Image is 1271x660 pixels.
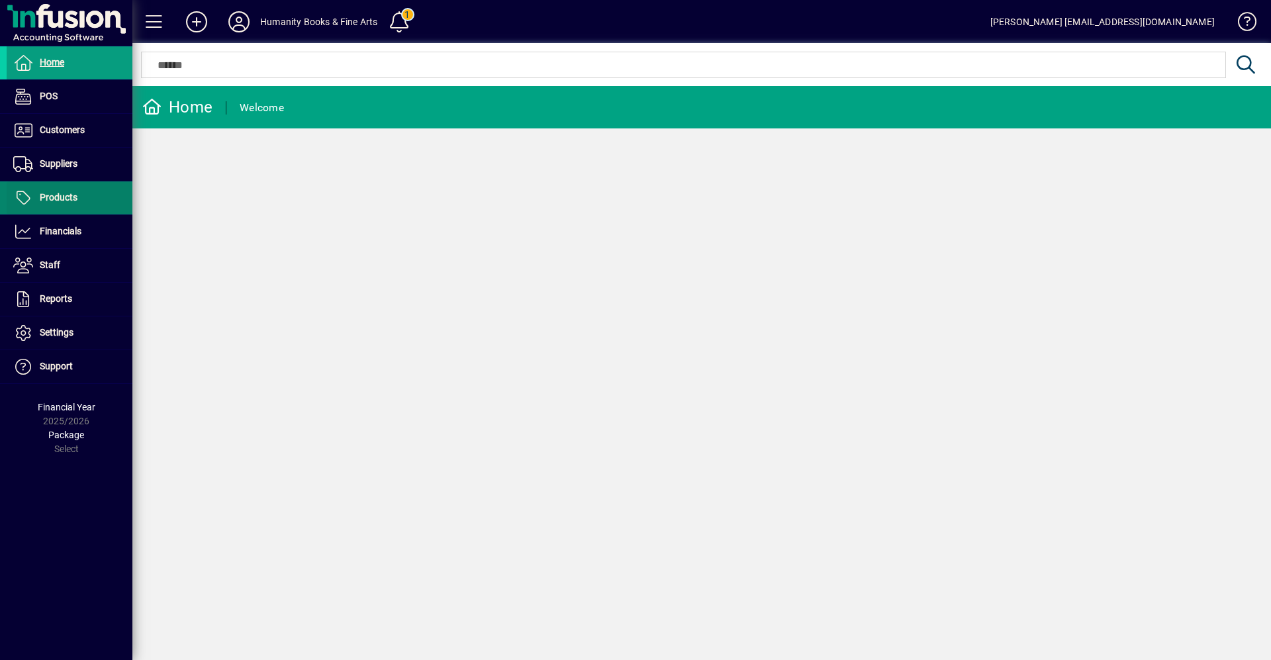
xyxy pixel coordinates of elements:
[7,283,132,316] a: Reports
[40,124,85,135] span: Customers
[142,97,212,118] div: Home
[40,158,77,169] span: Suppliers
[48,430,84,440] span: Package
[7,215,132,248] a: Financials
[40,226,81,236] span: Financials
[38,402,95,412] span: Financial Year
[260,11,378,32] div: Humanity Books & Fine Arts
[7,350,132,383] a: Support
[990,11,1215,32] div: [PERSON_NAME] [EMAIL_ADDRESS][DOMAIN_NAME]
[175,10,218,34] button: Add
[7,181,132,214] a: Products
[40,91,58,101] span: POS
[7,114,132,147] a: Customers
[40,57,64,68] span: Home
[1228,3,1254,46] a: Knowledge Base
[218,10,260,34] button: Profile
[40,259,60,270] span: Staff
[7,316,132,350] a: Settings
[40,192,77,203] span: Products
[40,293,72,304] span: Reports
[240,97,284,118] div: Welcome
[40,361,73,371] span: Support
[40,327,73,338] span: Settings
[7,80,132,113] a: POS
[7,249,132,282] a: Staff
[7,148,132,181] a: Suppliers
